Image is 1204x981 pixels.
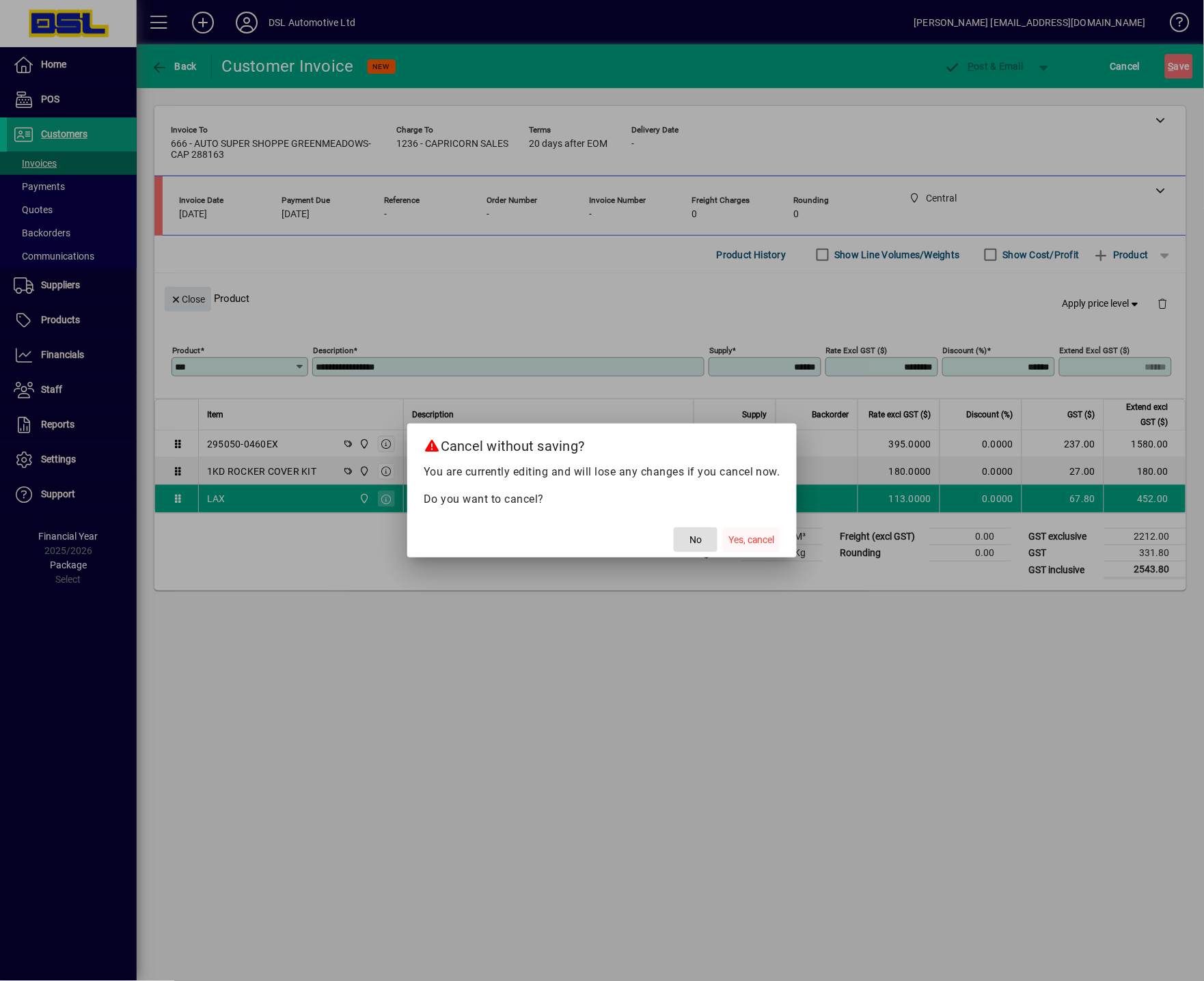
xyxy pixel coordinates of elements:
[424,491,780,508] p: Do you want to cancel?
[723,527,780,552] button: Yes, cancel
[424,464,780,480] p: You are currently editing and will lose any changes if you cancel now.
[728,533,775,547] span: Yes, cancel
[407,424,797,463] h2: Cancel without saving?
[674,527,717,552] button: No
[689,533,702,547] span: No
